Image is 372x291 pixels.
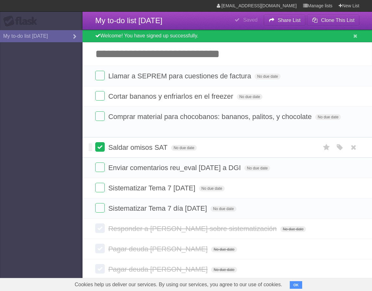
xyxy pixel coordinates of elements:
span: Cookies help us deliver our services. By using our services, you agree to our use of cookies. [68,278,289,291]
b: Share List [278,17,301,23]
span: Llamar a SEPREM para cuestiones de factura [108,72,253,80]
span: No due date [211,267,237,273]
label: Done [95,162,105,172]
span: Enviar comentarios reu_eval [DATE] a DGI [108,164,242,172]
label: Done [95,203,105,213]
span: No due date [199,186,225,191]
span: No due date [255,74,280,79]
span: Cortar bananos y enfriarlos en el freezer [108,92,235,100]
label: Done [95,183,105,192]
span: No due date [210,206,236,212]
span: Saldar omisos SAT [108,143,169,151]
span: Comprar material para chocobanos: bananos, palitos, y chocolate [108,113,313,121]
b: Saved [243,17,257,23]
label: Star task [321,142,333,153]
span: No due date [280,226,306,232]
div: Flask [3,16,41,27]
button: Clone This List [307,15,359,26]
span: Sistematizar Tema 7 día [DATE] [108,204,209,212]
label: Done [95,71,105,80]
label: Done [95,223,105,233]
span: Responder a [PERSON_NAME] sobre sistematización [108,225,278,233]
span: Pagar deuda [PERSON_NAME] [108,265,209,273]
button: OK [290,281,302,289]
span: No due date [211,247,237,252]
label: Done [95,264,105,274]
label: Done [95,244,105,253]
span: My to-do list [DATE] [95,16,163,25]
div: Welcome! You have signed up successfully. [83,30,372,42]
span: No due date [315,114,341,120]
span: No due date [244,165,270,171]
b: Clone This List [321,17,355,23]
span: Pagar deuda [PERSON_NAME] [108,245,209,253]
span: No due date [171,145,197,151]
span: Sistematizar Tema 7 [DATE] [108,184,197,192]
label: Done [95,91,105,101]
label: Done [95,111,105,121]
label: Done [95,142,105,152]
button: Share List [264,15,306,26]
span: No due date [237,94,262,100]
